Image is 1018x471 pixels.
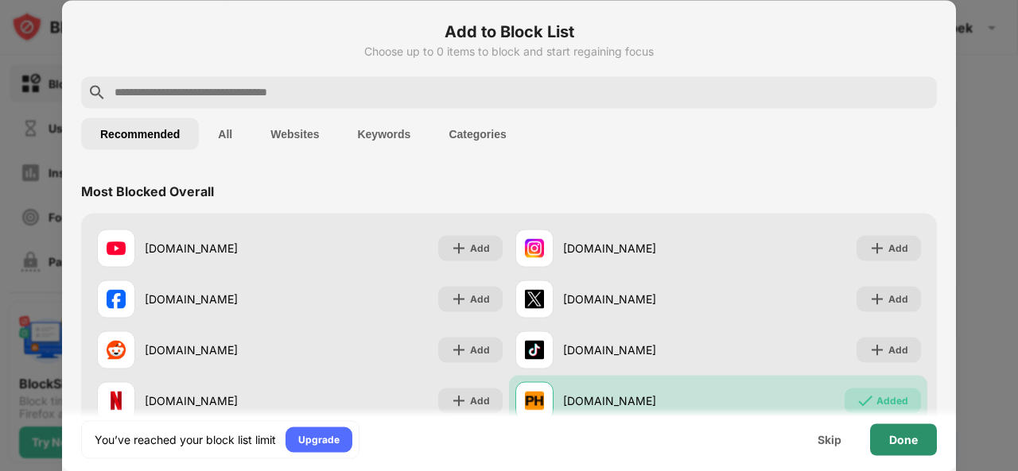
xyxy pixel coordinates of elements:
[525,238,544,257] img: favicons
[81,183,214,199] div: Most Blocked Overall
[81,118,199,149] button: Recommended
[107,289,126,308] img: favicons
[525,391,544,410] img: favicons
[888,240,908,256] div: Add
[563,342,718,358] div: [DOMAIN_NAME]
[145,342,300,358] div: [DOMAIN_NAME]
[338,118,429,149] button: Keywords
[87,83,107,102] img: search.svg
[888,291,908,307] div: Add
[470,291,490,307] div: Add
[818,433,841,446] div: Skip
[525,289,544,308] img: favicons
[199,118,251,149] button: All
[889,433,918,446] div: Done
[470,240,490,256] div: Add
[107,238,126,257] img: favicons
[470,342,490,357] div: Add
[876,392,908,408] div: Added
[470,392,490,408] div: Add
[107,340,126,359] img: favicons
[81,19,937,43] h6: Add to Block List
[563,291,718,307] div: [DOMAIN_NAME]
[298,431,340,447] div: Upgrade
[145,392,300,409] div: [DOMAIN_NAME]
[107,391,126,410] img: favicons
[95,431,276,447] div: You’ve reached your block list limit
[251,118,338,149] button: Websites
[563,240,718,257] div: [DOMAIN_NAME]
[888,342,908,357] div: Add
[81,44,937,57] div: Choose up to 0 items to block and start regaining focus
[145,240,300,257] div: [DOMAIN_NAME]
[563,392,718,409] div: [DOMAIN_NAME]
[429,118,525,149] button: Categories
[145,291,300,307] div: [DOMAIN_NAME]
[525,340,544,359] img: favicons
